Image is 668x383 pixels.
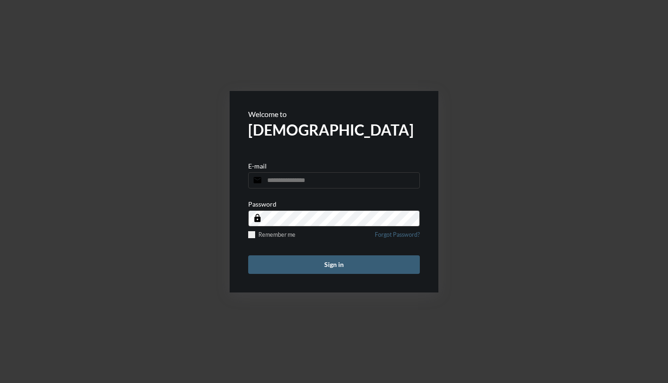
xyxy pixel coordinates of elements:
p: Password [248,200,276,208]
p: Welcome to [248,110,420,118]
label: Remember me [248,231,295,238]
p: E-mail [248,162,267,170]
button: Sign in [248,255,420,274]
h2: [DEMOGRAPHIC_DATA] [248,121,420,139]
a: Forgot Password? [375,231,420,244]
